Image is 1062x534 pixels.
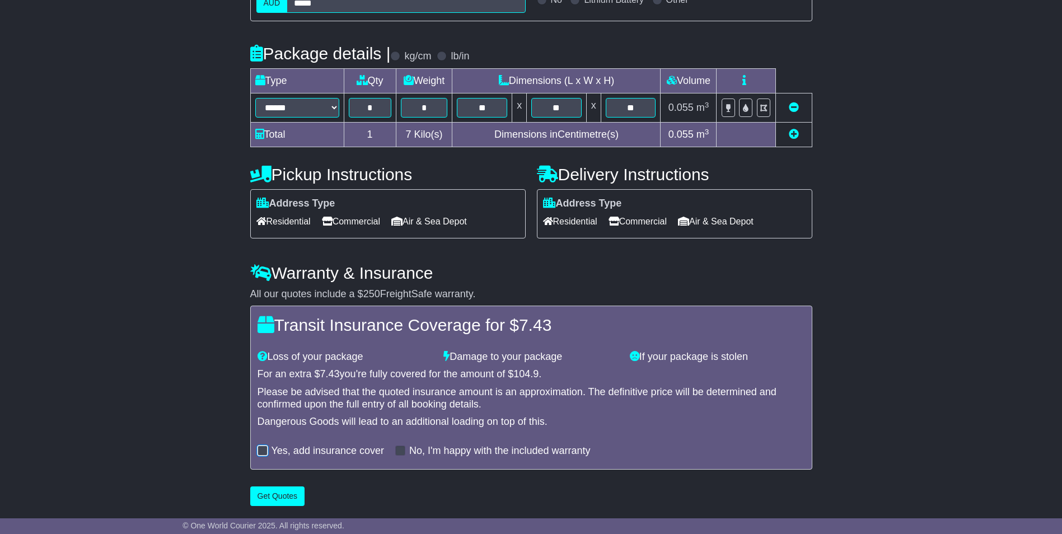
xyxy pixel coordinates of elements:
[250,288,812,301] div: All our quotes include a $ FreightSafe warranty.
[320,368,340,380] span: 7.43
[250,486,305,506] button: Get Quotes
[661,69,717,93] td: Volume
[396,69,452,93] td: Weight
[451,50,469,63] label: lb/in
[668,102,694,113] span: 0.055
[252,351,438,363] div: Loss of your package
[513,368,539,380] span: 104.9
[250,264,812,282] h4: Warranty & Insurance
[624,351,811,363] div: If your package is stolen
[391,213,467,230] span: Air & Sea Depot
[344,123,396,147] td: 1
[344,69,396,93] td: Qty
[609,213,667,230] span: Commercial
[363,288,380,299] span: 250
[543,198,622,210] label: Address Type
[250,165,526,184] h4: Pickup Instructions
[696,129,709,140] span: m
[705,101,709,109] sup: 3
[405,129,411,140] span: 7
[250,123,344,147] td: Total
[256,198,335,210] label: Address Type
[537,165,812,184] h4: Delivery Instructions
[452,123,661,147] td: Dimensions in Centimetre(s)
[396,123,452,147] td: Kilo(s)
[258,416,805,428] div: Dangerous Goods will lead to an additional loading on top of this.
[258,368,805,381] div: For an extra $ you're fully covered for the amount of $ .
[409,445,591,457] label: No, I'm happy with the included warranty
[258,386,805,410] div: Please be advised that the quoted insurance amount is an approximation. The definitive price will...
[668,129,694,140] span: 0.055
[404,50,431,63] label: kg/cm
[258,316,805,334] h4: Transit Insurance Coverage for $
[250,44,391,63] h4: Package details |
[789,102,799,113] a: Remove this item
[705,128,709,136] sup: 3
[452,69,661,93] td: Dimensions (L x W x H)
[543,213,597,230] span: Residential
[696,102,709,113] span: m
[322,213,380,230] span: Commercial
[678,213,754,230] span: Air & Sea Depot
[519,316,551,334] span: 7.43
[272,445,384,457] label: Yes, add insurance cover
[183,521,344,530] span: © One World Courier 2025. All rights reserved.
[256,213,311,230] span: Residential
[438,351,624,363] div: Damage to your package
[586,93,601,123] td: x
[512,93,527,123] td: x
[250,69,344,93] td: Type
[789,129,799,140] a: Add new item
